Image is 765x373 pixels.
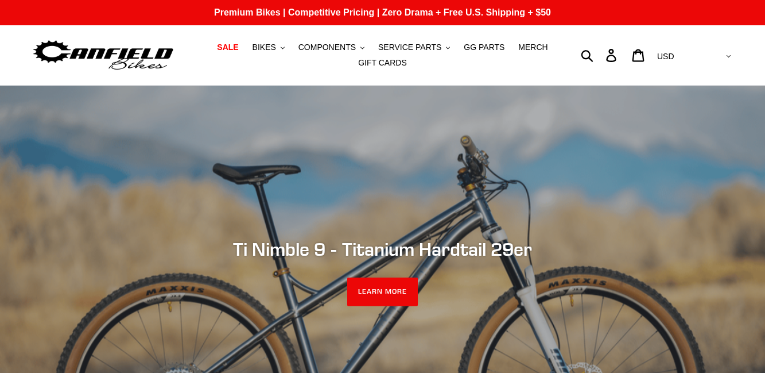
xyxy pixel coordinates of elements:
[217,43,238,52] span: SALE
[298,43,356,52] span: COMPONENTS
[512,40,553,55] a: MERCH
[372,40,456,55] button: SERVICE PARTS
[293,40,370,55] button: COMPONENTS
[347,278,418,306] a: LEARN MORE
[378,43,441,52] span: SERVICE PARTS
[253,43,276,52] span: BIKES
[70,238,696,260] h2: Ti Nimble 9 - Titanium Hardtail 29er
[32,37,175,74] img: Canfield Bikes
[458,40,510,55] a: GG PARTS
[211,40,244,55] a: SALE
[518,43,547,52] span: MERCH
[247,40,290,55] button: BIKES
[464,43,504,52] span: GG PARTS
[358,58,407,68] span: GIFT CARDS
[352,55,413,71] a: GIFT CARDS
